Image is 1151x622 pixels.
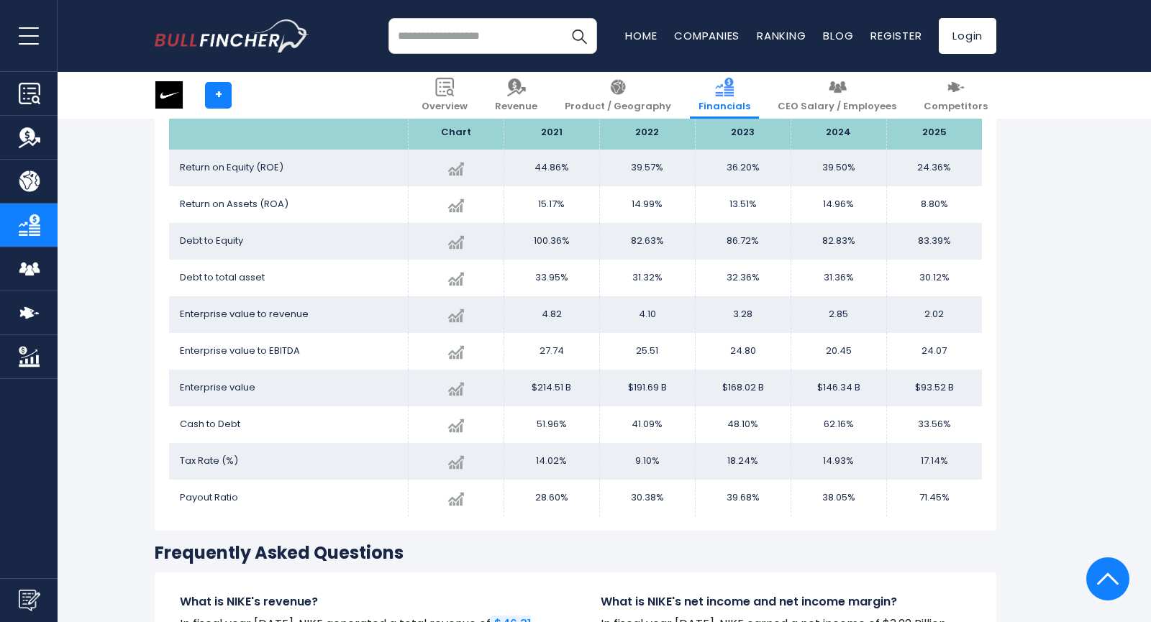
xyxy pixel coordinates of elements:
span: Product / Geography [565,101,671,113]
img: NKE logo [155,81,183,109]
h4: What is NIKE's net income and net income margin? [601,594,971,610]
td: 86.72% [695,223,791,260]
td: 38.05% [791,480,886,516]
td: 30.12% [886,260,982,296]
span: Enterprise value to EBITDA [180,344,300,357]
td: 4.10 [599,296,695,333]
a: Home [625,28,657,43]
td: 82.63% [599,223,695,260]
span: Tax Rate (%) [180,454,238,467]
td: 13.51% [695,186,791,223]
span: Debt to Equity [180,234,243,247]
th: Chart [408,116,504,150]
td: 48.10% [695,406,791,443]
td: 51.96% [504,406,599,443]
h4: What is NIKE's revenue? [180,594,550,610]
h3: Frequently Asked Questions [155,541,996,564]
td: 39.57% [599,150,695,186]
span: Return on Equity (ROE) [180,160,283,174]
span: CEO Salary / Employees [778,101,896,113]
td: 31.36% [791,260,886,296]
td: 18.24% [695,443,791,480]
span: Cash to Debt [180,417,240,431]
td: $191.69 B [599,370,695,406]
td: 3.28 [695,296,791,333]
td: 82.83% [791,223,886,260]
td: 27.74 [504,333,599,370]
td: 14.02% [504,443,599,480]
td: 44.86% [504,150,599,186]
a: Ranking [757,28,806,43]
td: 83.39% [886,223,982,260]
span: Return on Assets (ROA) [180,197,288,211]
td: 100.36% [504,223,599,260]
td: 28.60% [504,480,599,516]
td: 30.38% [599,480,695,516]
button: Search [561,18,597,54]
span: Enterprise value to revenue [180,307,309,321]
span: Overview [422,101,468,113]
span: Enterprise value [180,380,255,394]
span: Debt to total asset [180,270,265,284]
td: 17.14% [886,443,982,480]
a: Product / Geography [556,72,680,119]
td: 24.07 [886,333,982,370]
td: $168.02 B [695,370,791,406]
td: 2.02 [886,296,982,333]
th: 2021 [504,116,599,150]
td: 2.85 [791,296,886,333]
th: 2022 [599,116,695,150]
td: $146.34 B [791,370,886,406]
td: 71.45% [886,480,982,516]
td: $93.52 B [886,370,982,406]
a: Companies [674,28,740,43]
a: Competitors [915,72,996,119]
td: 33.95% [504,260,599,296]
a: Financials [690,72,759,119]
a: Revenue [486,72,546,119]
td: $214.51 B [504,370,599,406]
td: 36.20% [695,150,791,186]
span: Revenue [495,101,537,113]
td: 31.32% [599,260,695,296]
td: 39.50% [791,150,886,186]
a: Login [939,18,996,54]
td: 62.16% [791,406,886,443]
td: 41.09% [599,406,695,443]
td: 15.17% [504,186,599,223]
td: 33.56% [886,406,982,443]
span: Financials [699,101,750,113]
a: Register [870,28,922,43]
td: 39.68% [695,480,791,516]
a: Blog [823,28,853,43]
span: Competitors [924,101,988,113]
td: 9.10% [599,443,695,480]
td: 14.99% [599,186,695,223]
th: 2025 [886,116,982,150]
td: 14.96% [791,186,886,223]
td: 20.45 [791,333,886,370]
td: 8.80% [886,186,982,223]
span: Payout Ratio [180,490,238,504]
td: 32.36% [695,260,791,296]
td: 25.51 [599,333,695,370]
td: 24.36% [886,150,982,186]
td: 4.82 [504,296,599,333]
th: 2023 [695,116,791,150]
img: bullfincher logo [155,19,309,52]
a: Overview [413,72,476,119]
a: CEO Salary / Employees [769,72,905,119]
th: 2024 [791,116,886,150]
td: 24.80 [695,333,791,370]
a: Go to homepage [155,19,309,52]
a: + [205,82,232,109]
td: 14.93% [791,443,886,480]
